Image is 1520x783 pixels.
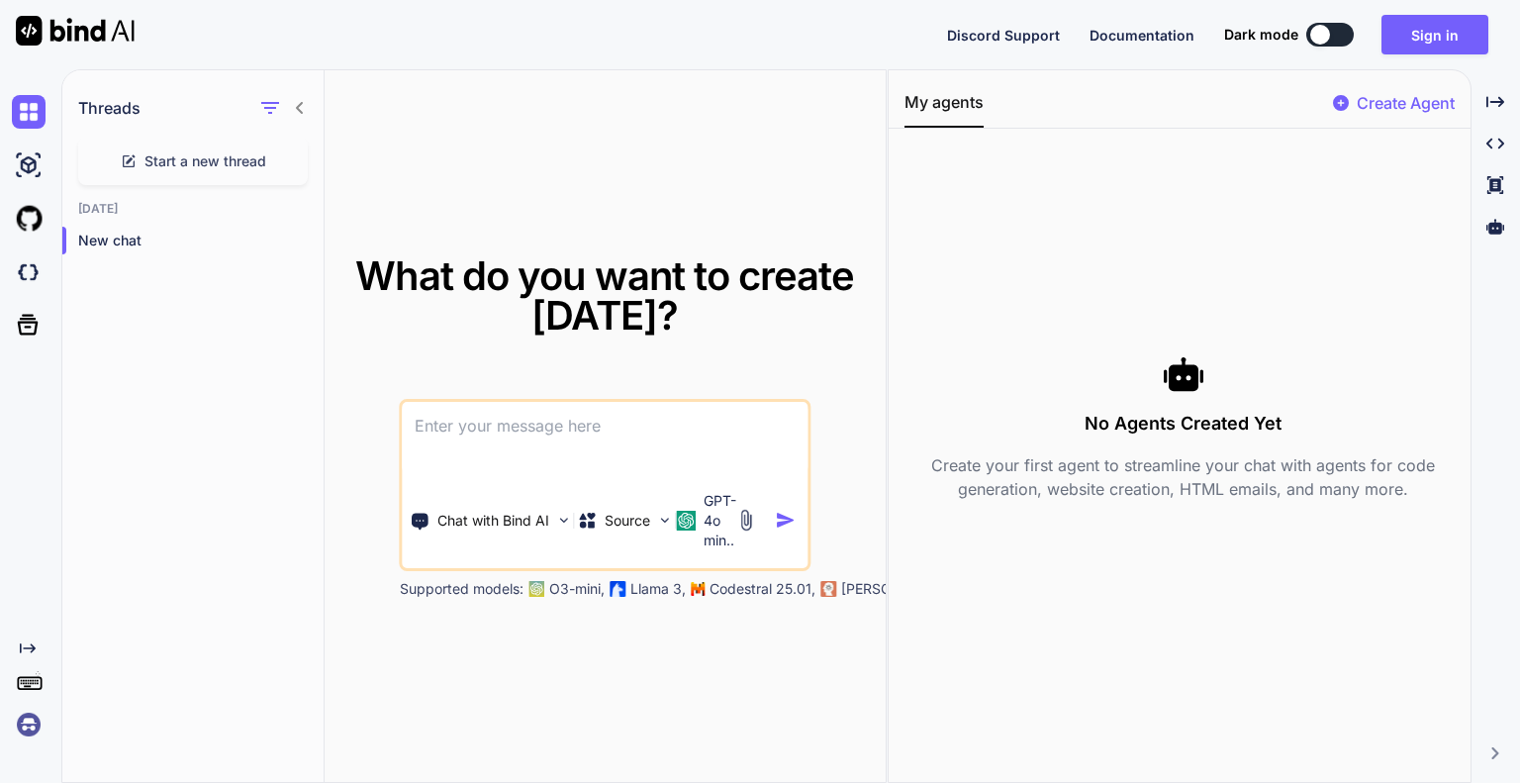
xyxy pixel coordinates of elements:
h3: No Agents Created Yet [904,410,1463,438]
button: My agents [904,90,984,128]
img: GPT-4o mini [676,511,696,531]
p: Create Agent [1357,91,1455,115]
img: chat [12,95,46,129]
button: Discord Support [947,25,1060,46]
img: Pick Tools [555,512,572,529]
p: [PERSON_NAME] 3.7 Sonnet, [841,579,1033,599]
img: attachment [735,509,758,532]
img: claude [821,581,837,597]
img: icon [775,510,796,531]
span: Documentation [1090,27,1194,44]
img: darkCloudIdeIcon [12,255,46,289]
p: Chat with Bind AI [437,511,549,531]
h1: Threads [78,96,141,120]
button: Documentation [1090,25,1194,46]
img: Pick Models [656,512,673,529]
button: Sign in [1381,15,1488,54]
p: Supported models: [400,579,523,599]
img: Mistral-AI [692,582,706,596]
p: GPT-4o min.. [704,491,736,550]
p: Codestral 25.01, [710,579,815,599]
img: signin [12,708,46,741]
img: ai-studio [12,148,46,182]
span: Start a new thread [144,151,266,171]
span: Discord Support [947,27,1060,44]
img: GPT-4 [529,581,545,597]
p: Llama 3, [630,579,686,599]
img: Llama2 [611,581,626,597]
span: Dark mode [1224,25,1298,45]
img: Bind AI [16,16,135,46]
h2: [DATE] [62,201,324,217]
p: Create your first agent to streamline your chat with agents for code generation, website creation... [904,453,1463,501]
p: Source [605,511,650,531]
span: What do you want to create [DATE]? [355,251,854,340]
p: New chat [78,231,324,250]
img: githubLight [12,202,46,236]
p: O3-mini, [549,579,605,599]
